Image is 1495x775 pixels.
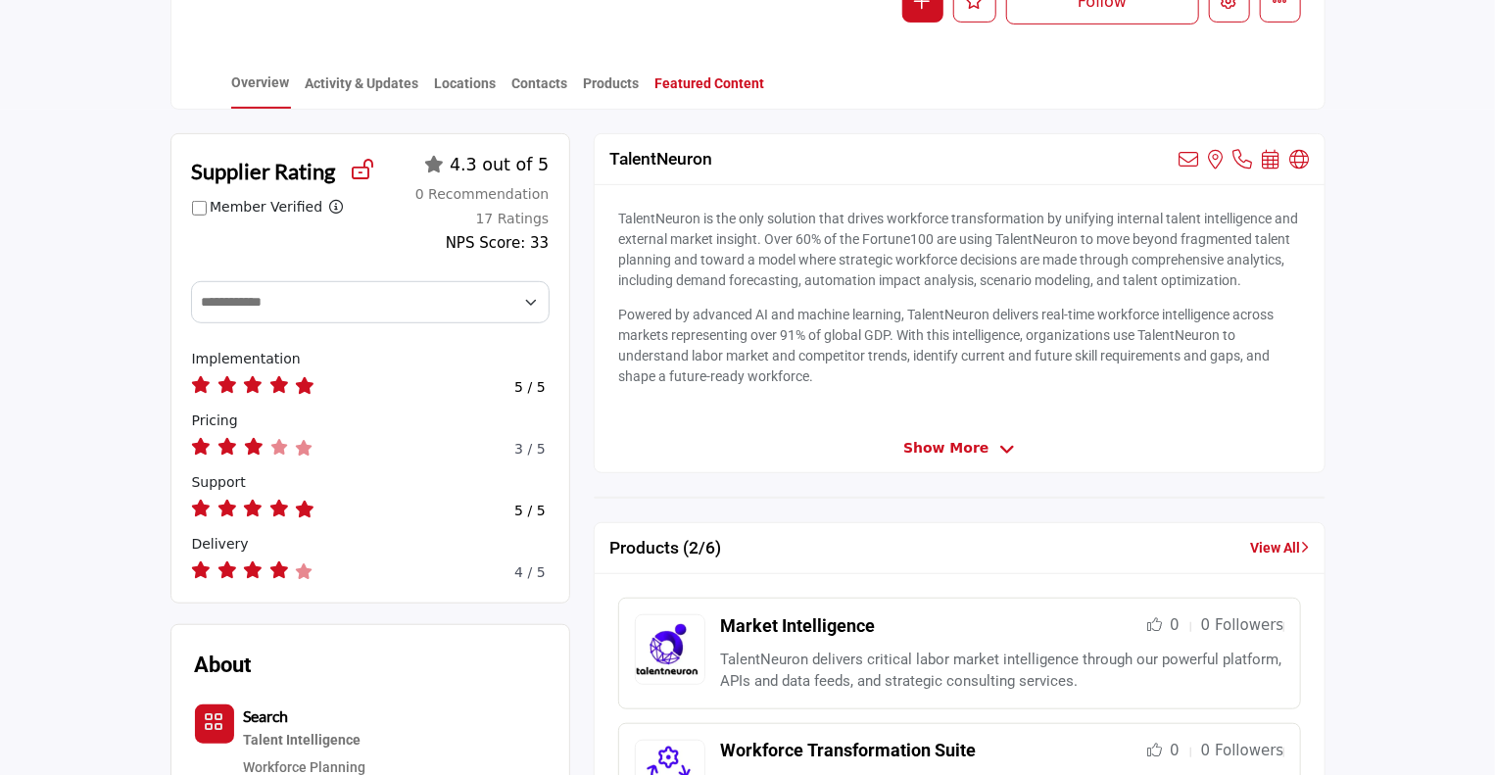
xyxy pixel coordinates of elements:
a: View All [1251,538,1310,558]
span: 4.3 out of 5 [450,155,549,174]
div: Intelligence and data-driven insights for making informed decisions in talent acquisition and wor... [244,728,366,753]
button: Category Icon [195,704,234,744]
h4: 5 / 5 [514,503,545,519]
a: Contacts [511,73,569,108]
span: Show More [903,438,989,459]
img: Product Logo [635,614,705,685]
h2: Products (2/6) [609,538,721,558]
a: Search [244,709,289,725]
h6: 3 / 5 [514,441,545,458]
h4: 5 / 5 [514,379,545,396]
span: 0 [1170,742,1180,759]
p: TalentNeuron delivers critical labor market intelligence through our powerful platform, APIs and ... [720,649,1283,693]
h6: 4 / 5 [514,564,545,581]
span: 17 Ratings [476,211,550,226]
a: Products [583,73,641,108]
label: Member Verified [210,197,322,218]
a: Talent Intelligence [244,728,366,753]
span: 0 Recommendation [415,186,549,202]
h2: TalentNeuron [609,149,712,170]
a: Activity & Updates [305,73,420,108]
span: 0 Followers [1201,616,1284,634]
h2: Supplier Rating [192,155,336,187]
span: How would you rate their delivery? [192,536,249,552]
span: How would you rate their pricing? [192,412,238,428]
a: Locations [434,73,498,108]
span: 0 Followers [1201,742,1284,759]
span: How would you rate their implementation? [192,351,301,366]
span: How would you rate their support? [192,474,246,490]
a: Overview [231,73,291,109]
div: NPS Score: 33 [446,232,549,255]
p: Powered by advanced AI and machine learning, TalentNeuron delivers real-time workforce intelligen... [618,305,1300,387]
p: TalentNeuron is the only solution that drives workforce transformation by unifying internal talen... [618,209,1300,291]
a: Workforce Transformation Suite [720,740,976,760]
a: Market Intelligence [720,615,875,636]
a: Workforce Planning [244,759,366,775]
a: Featured Content [654,73,766,108]
span: 0 [1170,616,1180,634]
b: Search [244,706,289,725]
h2: About [195,649,252,681]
